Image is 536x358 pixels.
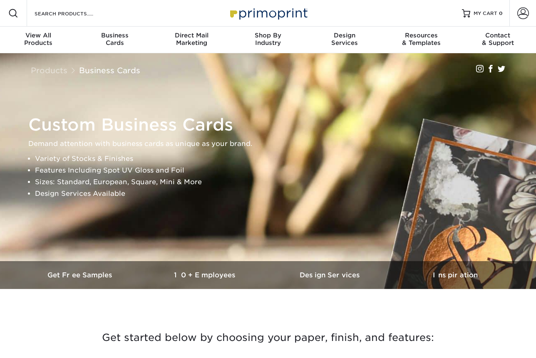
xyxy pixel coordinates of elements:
[459,32,536,47] div: & Support
[226,4,310,22] img: Primoprint
[28,115,515,135] h1: Custom Business Cards
[35,188,515,200] li: Design Services Available
[393,271,518,279] h3: Inspiration
[77,27,153,53] a: BusinessCards
[230,32,306,39] span: Shop By
[393,261,518,289] a: Inspiration
[230,27,306,53] a: Shop ByIndustry
[18,261,143,289] a: Get Free Samples
[268,261,393,289] a: Design Services
[268,271,393,279] h3: Design Services
[35,153,515,165] li: Variety of Stocks & Finishes
[28,138,515,150] p: Demand attention with business cards as unique as your brand.
[499,10,503,16] span: 0
[153,27,230,53] a: Direct MailMarketing
[383,32,459,39] span: Resources
[153,32,230,47] div: Marketing
[79,66,140,75] a: Business Cards
[474,10,497,17] span: MY CART
[35,176,515,188] li: Sizes: Standard, European, Square, Mini & More
[35,165,515,176] li: Features Including Spot UV Gloss and Foil
[143,271,268,279] h3: 10+ Employees
[31,66,67,75] a: Products
[143,261,268,289] a: 10+ Employees
[230,32,306,47] div: Industry
[383,27,459,53] a: Resources& Templates
[18,271,143,279] h3: Get Free Samples
[306,27,383,53] a: DesignServices
[306,32,383,39] span: Design
[77,32,153,47] div: Cards
[383,32,459,47] div: & Templates
[153,32,230,39] span: Direct Mail
[34,8,115,18] input: SEARCH PRODUCTS.....
[459,32,536,39] span: Contact
[459,27,536,53] a: Contact& Support
[306,32,383,47] div: Services
[25,319,511,356] h3: Get started below by choosing your paper, finish, and features:
[77,32,153,39] span: Business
